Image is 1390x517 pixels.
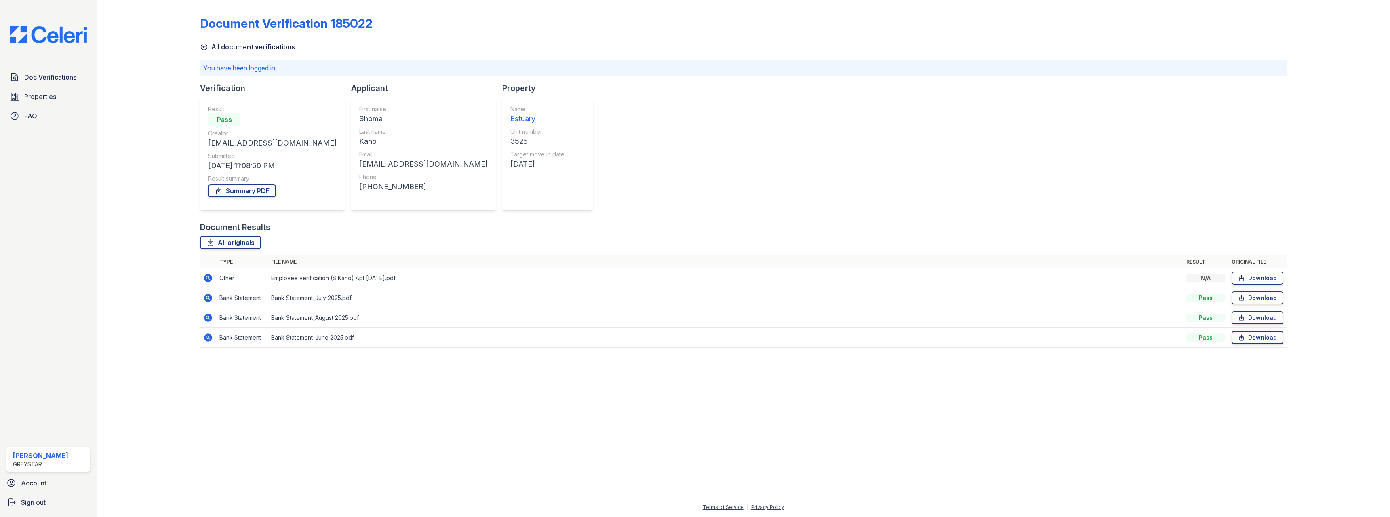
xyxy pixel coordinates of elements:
div: Phone [359,173,488,181]
span: Properties [24,92,56,101]
div: [EMAIL_ADDRESS][DOMAIN_NAME] [359,158,488,170]
div: Submitted [208,152,337,160]
td: Bank Statement_August 2025.pdf [268,308,1183,328]
div: [DATE] [510,158,564,170]
td: Bank Statement [216,328,268,348]
div: Applicant [351,82,502,94]
th: Type [216,255,268,268]
div: First name [359,105,488,113]
div: Pass [1186,333,1225,342]
td: Bank Statement_July 2025.pdf [268,288,1183,308]
a: Download [1232,272,1283,285]
div: Target move in date [510,150,564,158]
th: File name [268,255,1183,268]
a: Account [3,475,93,491]
td: Bank Statement [216,308,268,328]
a: All originals [200,236,261,249]
span: Sign out [21,498,46,507]
span: Account [21,478,46,488]
td: Employee verification (S Kano) Apt [DATE].pdf [268,268,1183,288]
th: Original file [1228,255,1287,268]
a: Properties [6,89,90,105]
a: All document verifications [200,42,295,52]
a: Doc Verifications [6,69,90,85]
div: Creator [208,129,337,137]
th: Result [1183,255,1228,268]
td: Other [216,268,268,288]
div: Unit number [510,128,564,136]
a: Sign out [3,494,93,511]
div: Email [359,150,488,158]
a: Name Estuary [510,105,564,125]
a: Download [1232,331,1283,344]
div: Greystar [13,460,68,468]
span: FAQ [24,111,37,121]
div: | [747,504,748,510]
div: Verification [200,82,351,94]
a: Privacy Policy [751,504,784,510]
p: You have been logged in [203,63,1283,73]
div: Last name [359,128,488,136]
div: [EMAIL_ADDRESS][DOMAIN_NAME] [208,137,337,149]
div: 3525 [510,136,564,147]
div: [PERSON_NAME] [13,451,68,460]
a: FAQ [6,108,90,124]
td: Bank Statement [216,288,268,308]
div: [PHONE_NUMBER] [359,181,488,192]
span: Doc Verifications [24,72,76,82]
div: N/A [1186,274,1225,282]
div: Pass [1186,314,1225,322]
div: Result [208,105,337,113]
div: Shoma [359,113,488,125]
div: Result summary [208,175,337,183]
div: Document Results [200,222,270,233]
a: Download [1232,311,1283,324]
img: CE_Logo_Blue-a8612792a0a2168367f1c8372b55b34899dd931a85d93a1a3d3e32e68fde9ad4.png [3,26,93,43]
a: Terms of Service [703,504,744,510]
a: Summary PDF [208,184,276,197]
div: Property [502,82,599,94]
td: Bank Statement_June 2025.pdf [268,328,1183,348]
div: Estuary [510,113,564,125]
div: Name [510,105,564,113]
div: Document Verification 185022 [200,16,373,31]
a: Download [1232,291,1283,304]
div: Pass [208,113,240,126]
div: [DATE] 11:08:50 PM [208,160,337,171]
div: Pass [1186,294,1225,302]
div: Kano [359,136,488,147]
